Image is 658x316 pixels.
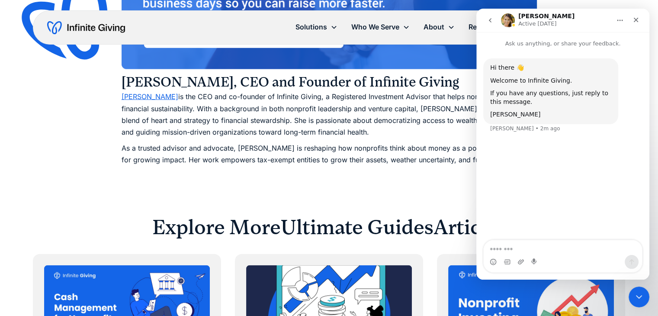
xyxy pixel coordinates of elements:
[122,91,537,138] p: is the CEO and co-founder of Infinite Giving, a Registered Investment Advisor that helps nonprofi...
[417,18,462,36] div: About
[469,21,504,33] div: Resources
[462,18,521,36] div: Resources
[344,18,417,36] div: Who We Serve
[122,142,537,166] p: As a trusted advisor and advocate, [PERSON_NAME] is reshaping how nonprofits think about money as...
[152,214,281,240] h2: Explore More
[289,18,344,36] div: Solutions
[433,214,506,240] h2: Articles
[295,21,327,33] div: Solutions
[476,9,649,280] iframe: Intercom live chat
[351,21,399,33] div: Who We Serve
[122,74,537,91] h3: [PERSON_NAME], CEO and Founder of Infinite Giving
[629,287,649,307] iframe: Intercom live chat
[424,21,444,33] div: About
[47,21,125,35] a: home
[122,92,178,101] a: [PERSON_NAME]
[281,214,433,240] h2: Ultimate Guides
